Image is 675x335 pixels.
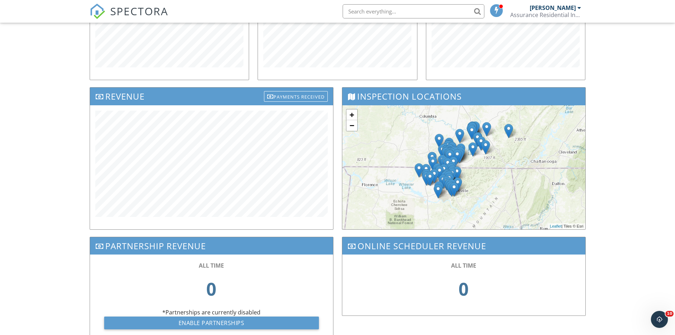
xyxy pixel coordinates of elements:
[550,224,562,228] a: Leaflet
[104,317,319,329] a: Enable Partnerships
[90,10,168,24] a: SPECTORA
[548,223,585,229] div: | Tiles © Esri
[665,311,674,317] span: 10
[342,237,585,255] h3: Online Scheduler Revenue
[347,110,357,120] a: Zoom in
[510,11,581,18] div: Assurance Residential Inspections, LLC
[342,88,585,105] h3: Inspection Locations
[90,4,105,19] img: The Best Home Inspection Software - Spectora
[530,4,576,11] div: [PERSON_NAME]
[356,262,571,269] div: ALL TIME
[343,4,484,18] input: Search everything...
[90,88,333,105] h3: Revenue
[347,120,357,131] a: Zoom out
[104,262,319,269] div: ALL TIME
[264,89,328,101] a: Payments Received
[264,91,328,102] div: Payments Received
[90,237,333,255] h3: Partnership Revenue
[110,4,168,18] span: SPECTORA
[104,269,319,308] div: 0
[356,269,571,308] div: 0
[651,311,668,328] iframe: Intercom live chat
